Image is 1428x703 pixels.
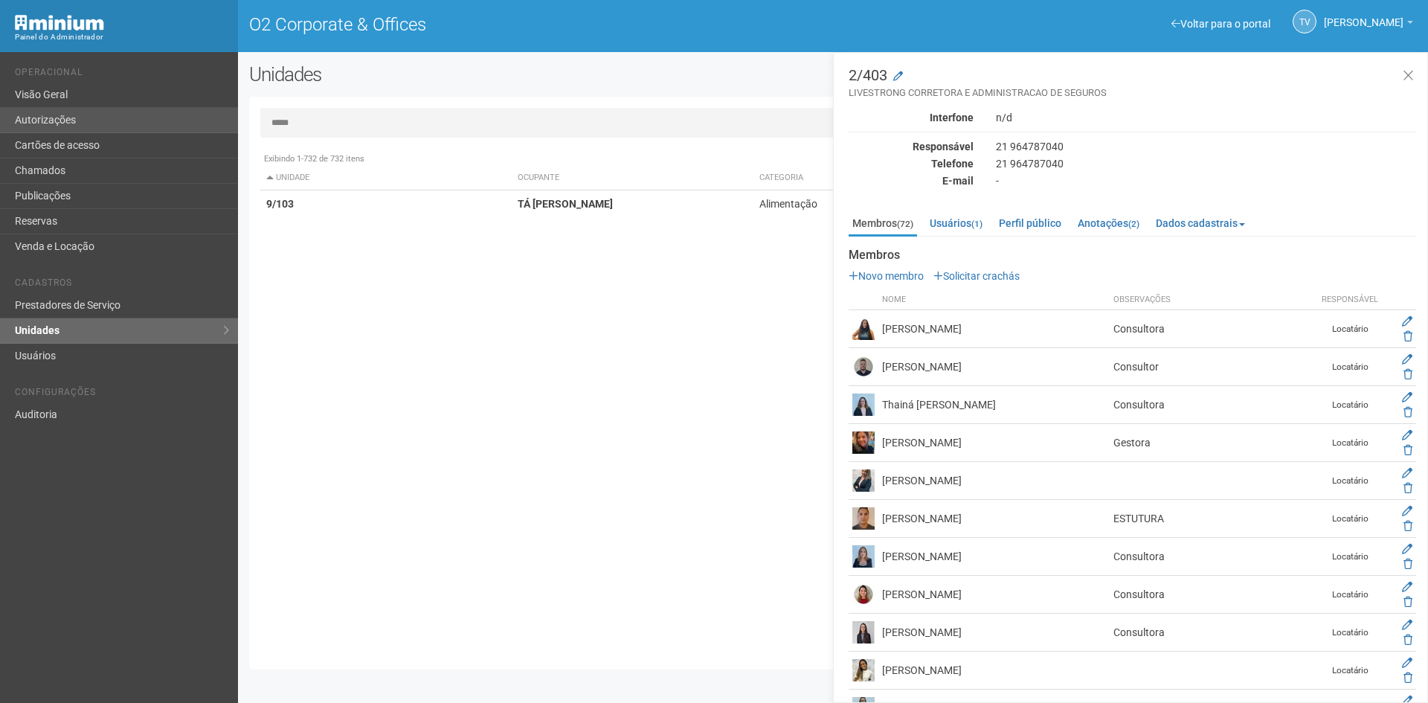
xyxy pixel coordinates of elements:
strong: Membros [849,248,1416,262]
th: Unidade: activate to sort column descending [260,166,512,190]
a: Excluir membro [1403,558,1412,570]
a: Modificar a unidade [893,69,903,84]
a: Editar membro [1402,315,1412,327]
strong: TÁ [PERSON_NAME] [518,198,613,210]
img: user.png [852,431,875,454]
a: Editar membro [1402,543,1412,555]
a: Editar membro [1402,429,1412,441]
td: Consultora [1110,310,1313,348]
img: user.png [852,583,875,606]
a: Editar membro [1402,391,1412,403]
div: 21 964787040 [985,157,1427,170]
td: [PERSON_NAME] [878,424,1110,462]
td: Gestora [1110,424,1313,462]
a: Membros(72) [849,212,917,237]
a: Excluir membro [1403,368,1412,380]
th: Responsável [1313,290,1387,310]
td: Locatário [1313,462,1387,500]
a: Editar membro [1402,467,1412,479]
td: Locatário [1313,576,1387,614]
a: Excluir membro [1403,672,1412,684]
div: Exibindo 1-732 de 732 itens [260,153,1406,166]
a: Dados cadastrais [1152,212,1249,234]
td: [PERSON_NAME] [878,652,1110,690]
a: Editar membro [1402,505,1412,517]
a: Perfil público [995,212,1065,234]
td: Consultor [1110,348,1313,386]
a: Editar membro [1402,353,1412,365]
img: user.png [852,545,875,568]
td: Locatário [1313,500,1387,538]
div: n/d [985,111,1427,124]
td: [PERSON_NAME] [878,500,1110,538]
h2: Unidades [249,63,723,86]
a: Editar membro [1402,657,1412,669]
td: [PERSON_NAME] [878,462,1110,500]
div: Painel do Administrador [15,31,227,44]
a: Anotações(2) [1074,212,1143,234]
img: user.png [852,394,875,416]
div: Responsável [837,140,985,153]
img: Minium [15,15,104,31]
div: 21 964787040 [985,140,1427,153]
a: Usuários(1) [926,212,986,234]
li: Operacional [15,67,227,83]
td: Locatário [1313,348,1387,386]
a: Voltar para o portal [1171,18,1270,30]
td: Locatário [1313,538,1387,576]
small: (2) [1128,219,1139,229]
td: Locatário [1313,652,1387,690]
td: Consultora [1110,614,1313,652]
img: user.png [852,507,875,530]
a: Excluir membro [1403,406,1412,418]
div: Telefone [837,157,985,170]
div: Interfone [837,111,985,124]
div: - [985,174,1427,187]
th: Ocupante: activate to sort column ascending [512,166,753,190]
span: Thayane Vasconcelos Torres [1324,2,1403,28]
td: [PERSON_NAME] [878,310,1110,348]
a: Novo membro [849,270,924,282]
td: Locatário [1313,386,1387,424]
th: Observações [1110,290,1313,310]
a: TV [1293,10,1316,33]
a: Excluir membro [1403,520,1412,532]
td: Locatário [1313,310,1387,348]
a: Excluir membro [1403,444,1412,456]
div: E-mail [837,174,985,187]
a: Excluir membro [1403,596,1412,608]
a: Editar membro [1402,619,1412,631]
small: LIVESTRONG CORRETORA E ADMINISTRACAO DE SEGUROS [849,86,1416,100]
img: user.png [852,356,875,378]
td: [PERSON_NAME] [878,348,1110,386]
img: user.png [852,318,875,340]
a: Solicitar crachás [933,270,1020,282]
a: Editar membro [1402,581,1412,593]
td: [PERSON_NAME] [878,614,1110,652]
td: Consultora [1110,576,1313,614]
td: Locatário [1313,424,1387,462]
small: (72) [897,219,913,229]
td: [PERSON_NAME] [878,538,1110,576]
td: Consultora [1110,386,1313,424]
td: Alimentação [753,190,1071,218]
a: Excluir membro [1403,482,1412,494]
td: ESTUTURA [1110,500,1313,538]
img: user.png [852,621,875,643]
a: Excluir membro [1403,634,1412,646]
td: Locatário [1313,614,1387,652]
a: [PERSON_NAME] [1324,19,1413,31]
strong: 9/103 [266,198,294,210]
td: Consultora [1110,538,1313,576]
th: Categoria: activate to sort column ascending [753,166,1071,190]
img: user.png [852,659,875,681]
li: Cadastros [15,277,227,293]
small: (1) [971,219,982,229]
a: Excluir membro [1403,330,1412,342]
img: user.png [852,469,875,492]
h1: O2 Corporate & Offices [249,15,822,34]
td: Thainá [PERSON_NAME] [878,386,1110,424]
h3: 2/403 [849,68,1416,100]
th: Nome [878,290,1110,310]
li: Configurações [15,387,227,402]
